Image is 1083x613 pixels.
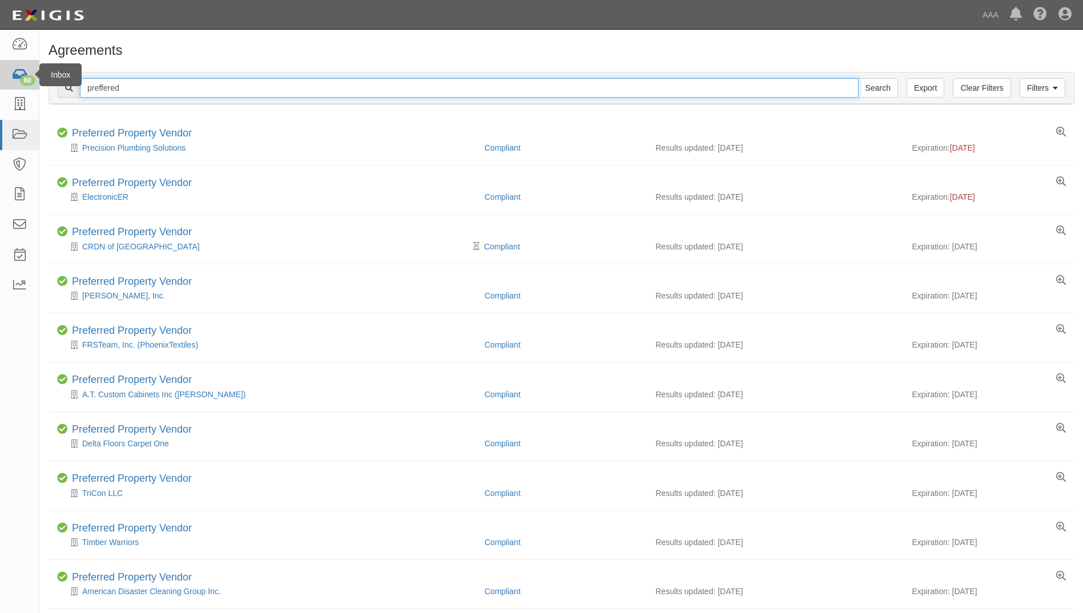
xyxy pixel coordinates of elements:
[485,587,521,596] a: Compliant
[57,142,476,154] div: Precision Plumbing Solutions
[57,389,476,400] div: A.T. Custom Cabinets Inc (Albert Tostado)
[57,537,476,548] div: Timber Warriors
[907,78,944,98] a: Export
[655,241,895,252] div: Results updated: [DATE]
[72,424,192,435] a: Preferred Property Vendor
[82,242,200,251] a: CRDN of [GEOGRAPHIC_DATA]
[485,489,521,498] a: Compliant
[485,192,521,201] a: Compliant
[57,523,67,533] i: Compliant
[912,339,1065,350] div: Expiration: [DATE]
[485,291,521,300] a: Compliant
[57,227,67,237] i: Compliant
[72,276,192,287] a: Preferred Property Vendor
[1056,571,1066,582] a: View results summary
[57,276,67,287] i: Compliant
[912,586,1065,597] div: Expiration: [DATE]
[72,522,192,535] div: Preferred Property Vendor
[1033,8,1047,22] i: Help Center - Complianz
[82,192,128,201] a: ElectronicER
[72,226,192,237] a: Preferred Property Vendor
[82,390,245,399] a: A.T. Custom Cabinets Inc ([PERSON_NAME])
[57,487,476,499] div: TriCon LLC
[72,571,192,584] div: Preferred Property Vendor
[82,439,169,448] a: Delta Floors Carpet One
[912,537,1065,548] div: Expiration: [DATE]
[977,3,1004,26] a: AAA
[1056,374,1066,384] a: View results summary
[82,340,198,349] a: FRSTeam, Inc. (PhoenixTextiles)
[72,424,192,436] div: Preferred Property Vendor
[1056,177,1066,187] a: View results summary
[485,439,521,448] a: Compliant
[485,390,521,399] a: Compliant
[72,374,192,385] a: Preferred Property Vendor
[57,339,476,350] div: FRSTeam, Inc. (PhoenixTextiles)
[39,63,82,86] div: Inbox
[82,538,139,547] a: Timber Warriors
[72,177,192,188] a: Preferred Property Vendor
[912,290,1065,301] div: Expiration: [DATE]
[57,325,67,336] i: Compliant
[72,374,192,386] div: Preferred Property Vendor
[57,128,67,138] i: Compliant
[912,142,1065,154] div: Expiration:
[1056,226,1066,236] a: View results summary
[912,191,1065,203] div: Expiration:
[57,191,476,203] div: ElectronicER
[1056,424,1066,434] a: View results summary
[20,75,35,86] div: 60
[57,586,476,597] div: American Disaster Cleaning Group Inc.
[72,571,192,583] a: Preferred Property Vendor
[953,78,1010,98] a: Clear Filters
[72,522,192,534] a: Preferred Property Vendor
[1056,127,1066,138] a: View results summary
[72,127,192,140] div: Preferred Property Vendor
[1056,276,1066,286] a: View results summary
[57,178,67,188] i: Compliant
[57,438,476,449] div: Delta Floors Carpet One
[9,5,87,26] img: logo-5460c22ac91f19d4615b14bd174203de0afe785f0fc80cf4dbbc73dc1793850b.png
[82,587,221,596] a: American Disaster Cleaning Group Inc.
[57,572,67,582] i: Compliant
[655,537,895,548] div: Results updated: [DATE]
[912,438,1065,449] div: Expiration: [DATE]
[858,78,898,98] input: Search
[655,438,895,449] div: Results updated: [DATE]
[80,78,859,98] input: Search
[485,340,521,349] a: Compliant
[485,143,521,152] a: Compliant
[1020,78,1065,98] a: Filters
[82,143,186,152] a: Precision Plumbing Solutions
[484,242,520,251] a: Compliant
[912,487,1065,499] div: Expiration: [DATE]
[655,290,895,301] div: Results updated: [DATE]
[912,241,1065,252] div: Expiration: [DATE]
[72,127,192,139] a: Preferred Property Vendor
[912,389,1065,400] div: Expiration: [DATE]
[72,177,192,189] div: Preferred Property Vendor
[72,325,192,337] div: Preferred Property Vendor
[655,389,895,400] div: Results updated: [DATE]
[57,424,67,434] i: Compliant
[655,487,895,499] div: Results updated: [DATE]
[950,192,975,201] span: [DATE]
[57,473,67,483] i: Compliant
[1056,325,1066,335] a: View results summary
[72,226,192,239] div: Preferred Property Vendor
[82,291,165,300] a: [PERSON_NAME], Inc.
[950,143,975,152] span: [DATE]
[72,473,192,485] div: Preferred Property Vendor
[57,241,476,252] div: CRDN of San Diego County
[655,191,895,203] div: Results updated: [DATE]
[655,142,895,154] div: Results updated: [DATE]
[72,325,192,336] a: Preferred Property Vendor
[1056,522,1066,533] a: View results summary
[1056,473,1066,483] a: View results summary
[72,473,192,484] a: Preferred Property Vendor
[82,489,123,498] a: TriCon LLC
[57,374,67,385] i: Compliant
[72,276,192,288] div: Preferred Property Vendor
[655,586,895,597] div: Results updated: [DATE]
[49,43,1074,58] h1: Agreements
